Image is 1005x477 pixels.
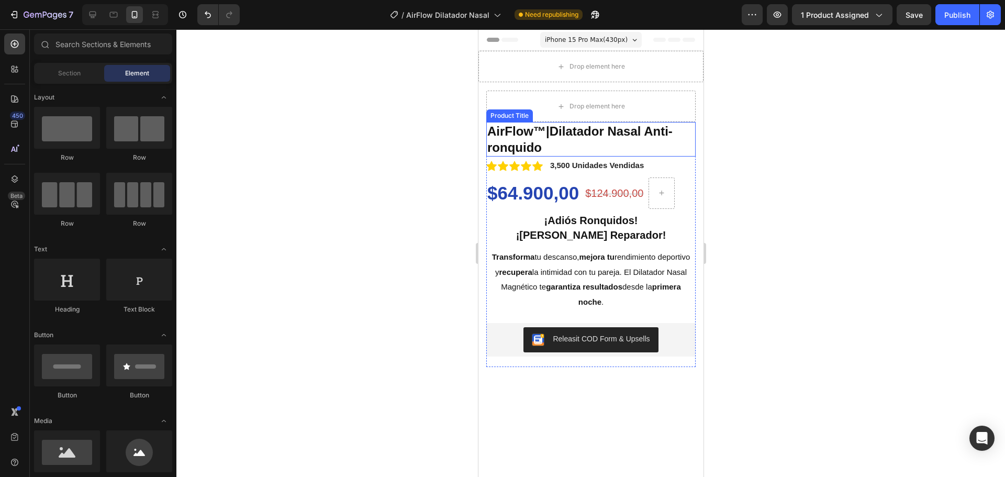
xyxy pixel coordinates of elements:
[125,69,149,78] span: Element
[525,10,578,19] span: Need republishing
[406,9,489,20] span: AirFlow Dilatador Nasal
[944,9,970,20] div: Publish
[8,192,25,200] div: Beta
[906,10,923,19] span: Save
[106,153,172,162] div: Row
[34,305,100,314] div: Heading
[155,89,172,106] span: Toggle open
[197,4,240,25] div: Undo/Redo
[106,391,172,400] div: Button
[34,34,172,54] input: Search Sections & Elements
[401,9,404,20] span: /
[34,330,53,340] span: Button
[155,241,172,258] span: Toggle open
[801,9,869,20] span: 1 product assigned
[58,69,81,78] span: Section
[935,4,979,25] button: Publish
[34,153,100,162] div: Row
[792,4,892,25] button: 1 product assigned
[10,112,25,120] div: 450
[106,219,172,228] div: Row
[897,4,931,25] button: Save
[34,219,100,228] div: Row
[106,305,172,314] div: Text Block
[969,426,995,451] div: Open Intercom Messenger
[69,8,73,21] p: 7
[478,29,703,477] iframe: Design area
[4,4,78,25] button: 7
[34,391,100,400] div: Button
[34,416,52,426] span: Media
[34,245,47,254] span: Text
[34,93,54,102] span: Layout
[155,413,172,429] span: Toggle open
[155,327,172,343] span: Toggle open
